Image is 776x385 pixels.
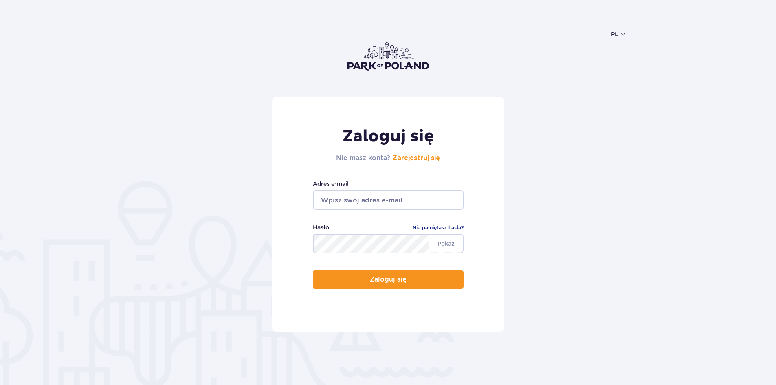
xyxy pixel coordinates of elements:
[336,153,440,163] h2: Nie masz konta?
[313,179,464,188] label: Adres e-mail
[392,155,440,161] a: Zarejestruj się
[611,30,627,38] button: pl
[313,223,329,232] label: Hasło
[347,42,429,71] img: Park of Poland logo
[413,224,464,232] a: Nie pamiętasz hasła?
[370,276,407,283] p: Zaloguj się
[336,126,440,147] h1: Zaloguj się
[429,235,463,252] span: Pokaż
[313,190,464,210] input: Wpisz swój adres e-mail
[313,270,464,289] button: Zaloguj się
